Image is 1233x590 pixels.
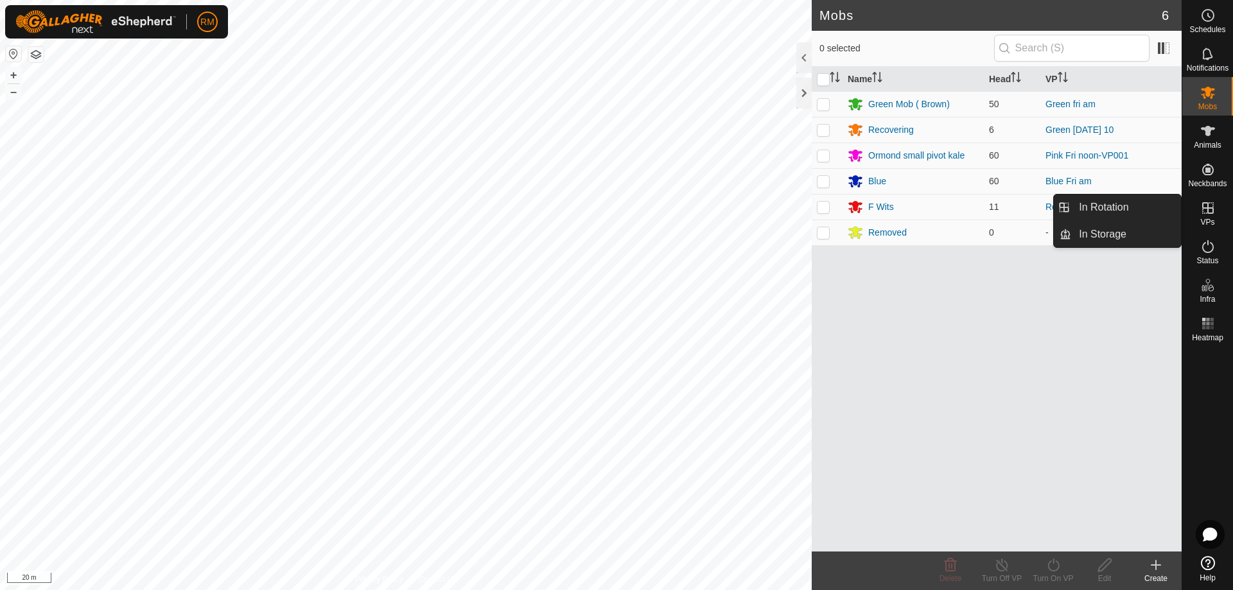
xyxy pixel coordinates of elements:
span: Heatmap [1192,334,1223,342]
a: Green [DATE] 10 [1045,125,1114,135]
span: 0 selected [819,42,994,55]
th: Name [843,67,984,92]
input: Search (S) [994,35,1150,62]
div: Green Mob ( Brown) [868,98,950,111]
span: VPs [1200,218,1214,226]
span: Status [1196,257,1218,265]
a: In Storage [1071,221,1181,247]
a: Privacy Policy [355,573,403,585]
a: Pink Fri noon-VP001 [1045,150,1128,161]
p-sorticon: Activate to sort [1011,74,1021,84]
span: 6 [989,125,994,135]
a: Red WEd pm [1045,202,1099,212]
a: Blue Fri am [1045,176,1092,186]
span: 11 [989,202,999,212]
a: Green fri am [1045,99,1096,109]
td: - [1040,220,1182,245]
button: – [6,84,21,100]
div: Blue [868,175,886,188]
li: In Rotation [1054,195,1181,220]
span: 60 [989,176,999,186]
span: In Storage [1079,227,1126,242]
h2: Mobs [819,8,1162,23]
p-sorticon: Activate to sort [872,74,882,84]
span: 50 [989,99,999,109]
span: RM [200,15,214,29]
span: In Rotation [1079,200,1128,215]
span: Mobs [1198,103,1217,110]
span: Help [1200,574,1216,582]
button: Reset Map [6,46,21,62]
span: Infra [1200,295,1215,303]
div: Turn Off VP [976,573,1027,584]
div: Recovering [868,123,914,137]
span: Notifications [1187,64,1229,72]
span: 60 [989,150,999,161]
a: In Rotation [1071,195,1181,220]
div: Create [1130,573,1182,584]
div: Edit [1079,573,1130,584]
div: Removed [868,226,907,239]
th: VP [1040,67,1182,92]
button: + [6,67,21,83]
a: Contact Us [419,573,457,585]
li: In Storage [1054,221,1181,247]
span: Delete [940,574,962,583]
span: 6 [1162,6,1169,25]
button: Map Layers [28,47,44,62]
div: Ormond small pivot kale [868,149,965,162]
p-sorticon: Activate to sort [830,74,840,84]
span: Neckbands [1188,180,1227,187]
th: Head [984,67,1040,92]
div: Turn On VP [1027,573,1079,584]
p-sorticon: Activate to sort [1058,74,1068,84]
span: 0 [989,227,994,238]
div: F Wits [868,200,894,214]
span: Schedules [1189,26,1225,33]
a: Help [1182,551,1233,587]
span: Animals [1194,141,1221,149]
img: Gallagher Logo [15,10,176,33]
